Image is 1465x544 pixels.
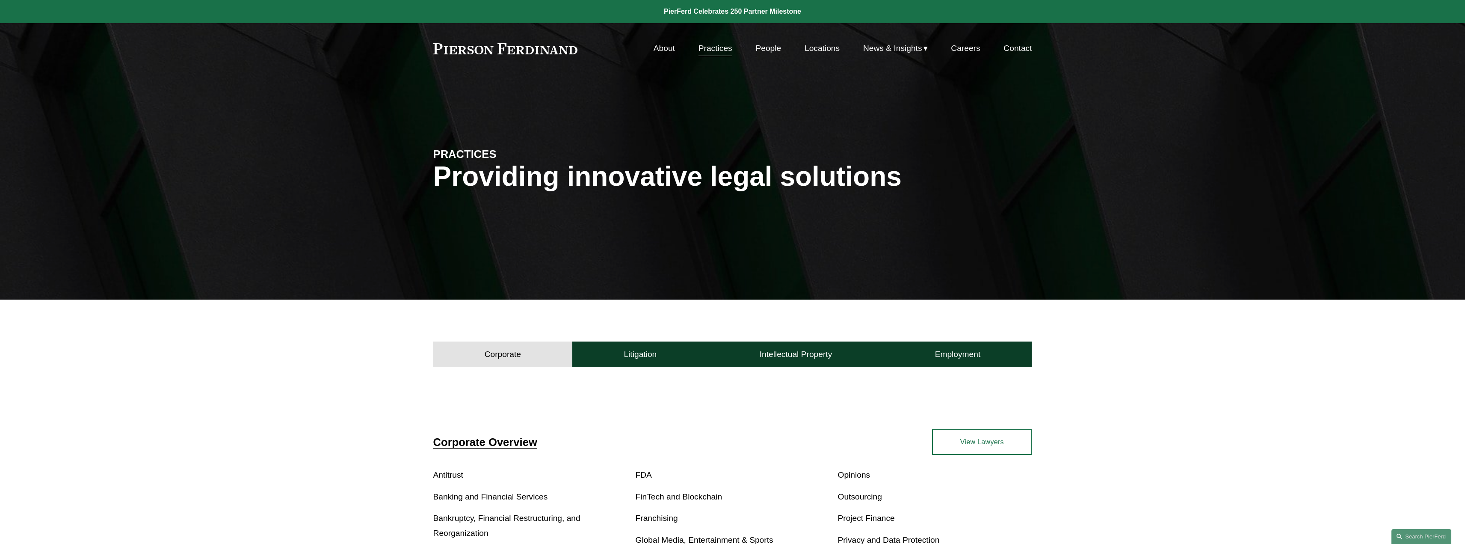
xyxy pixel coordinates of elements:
[755,40,781,56] a: People
[485,349,521,360] h4: Corporate
[760,349,832,360] h4: Intellectual Property
[838,470,870,479] a: Opinions
[932,429,1032,455] a: View Lawyers
[433,161,1032,192] h1: Providing innovative legal solutions
[1003,40,1032,56] a: Contact
[433,470,463,479] a: Antitrust
[863,40,928,56] a: folder dropdown
[433,147,583,161] h4: PRACTICES
[636,492,722,501] a: FinTech and Blockchain
[433,514,580,538] a: Bankruptcy, Financial Restructuring, and Reorganization
[951,40,980,56] a: Careers
[654,40,675,56] a: About
[433,492,548,501] a: Banking and Financial Services
[838,492,882,501] a: Outsourcing
[636,470,652,479] a: FDA
[433,436,537,448] a: Corporate Overview
[805,40,840,56] a: Locations
[838,514,894,523] a: Project Finance
[1391,529,1451,544] a: Search this site
[863,41,922,56] span: News & Insights
[698,40,732,56] a: Practices
[636,514,678,523] a: Franchising
[624,349,657,360] h4: Litigation
[935,349,981,360] h4: Employment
